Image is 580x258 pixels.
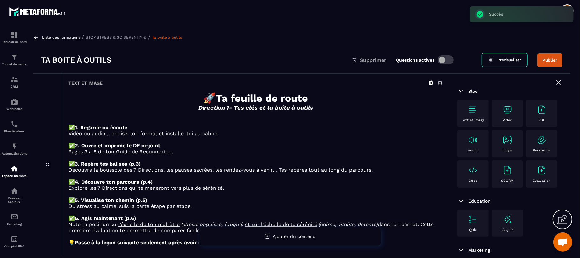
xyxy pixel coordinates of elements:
p: ✅ [68,179,443,185]
a: formationformationTunnel de vente [2,48,27,71]
strong: 2. Ouvre et imprime le DF ci-joint [75,143,160,149]
img: scheduler [11,120,18,128]
a: Liste des formations [42,35,80,40]
img: logo [9,6,66,17]
p: Vidéo ou audio… choisis ton format et installe-toi au calme. [68,130,443,136]
img: text-image no-wra [468,165,478,175]
span: / [82,34,84,40]
span: Education [468,198,490,203]
em: Direction 1- Tes clés et ta boîte à outils [198,104,313,111]
span: Prévisualiser [498,58,521,62]
img: text-image no-wra [468,135,478,145]
u: l’échelle de ton mal-être [118,221,180,227]
p: Note ta position sur dans ton carnet. Cette première évaluation te permettra de comparer facileme... [68,221,443,233]
img: formation [11,53,18,61]
a: emailemailE-mailing [2,208,27,231]
p: Automatisations [2,152,27,155]
img: automations [11,98,18,106]
p: IA Quiz [501,228,513,232]
p: Explore les 7 Directions qui te mèneront vers plus de sérénité. [68,185,443,191]
img: formation [11,76,18,83]
a: Prévisualiser [482,53,528,67]
img: text-image no-wra [468,214,478,225]
p: ✅ [68,197,443,203]
img: arrow-down [457,197,465,205]
p: Ressource [533,148,551,152]
p: Comptabilité [2,245,27,248]
strong: Ta feuille de route [216,92,308,104]
img: automations [11,165,18,173]
img: arrow-down [457,87,465,95]
u: et sur l’échelle de ta sérénité [245,221,317,227]
p: Quiz [469,228,477,232]
strong: 1. Regarde ou écoute [75,124,127,130]
strong: 6. Agis maintenant (p.6) [75,215,136,221]
p: Réseaux Sociaux [2,196,27,203]
img: text-image no-wra [537,105,547,115]
h6: Text et image [68,80,103,85]
p: Audio [468,148,478,152]
em: (calme, vitalité, détente) [319,221,378,227]
a: automationsautomationsAutomatisations [2,138,27,160]
img: social-network [11,187,18,195]
p: Webinaire [2,107,27,111]
label: Questions actives [396,57,434,63]
p: ✅ [68,143,443,149]
img: text-image no-wra [502,105,512,115]
p: Tunnel de vente [2,63,27,66]
p: CRM [2,85,27,88]
p: SCORM [501,179,514,183]
span: Ajouter du contenu [273,234,316,239]
img: email [11,213,18,221]
p: Pages 3 à 6 de ton Guide de Reconnexion. [68,149,443,155]
p: Du stress au calme, suis la carte étape par étape. [68,203,443,209]
img: text-image no-wra [502,165,512,175]
span: Bloc [468,89,477,94]
h3: Ta boite à outils [41,55,111,65]
img: automations [11,143,18,150]
img: text-image no-wra [537,135,547,145]
button: Publier [537,53,562,67]
a: social-networksocial-networkRéseaux Sociaux [2,182,27,208]
img: text-image [502,214,512,225]
p: Planificateur [2,129,27,133]
a: schedulerschedulerPlanificateur [2,115,27,138]
strong: 3. Repère tes balises (p.3) [75,161,140,167]
h1: 🚀 [68,92,443,104]
span: / [148,34,150,40]
span: Marketing [468,247,490,253]
p: Text et image [462,118,485,122]
img: accountant [11,235,18,243]
a: automationsautomationsEspace membre [2,160,27,182]
a: Ouvrir le chat [553,232,572,252]
a: accountantaccountantComptabilité [2,231,27,253]
p: Découvre la boussole des 7 Directions, les pauses sacrées, les rendez-vous à venir… Tes repères t... [68,167,443,173]
em: (stress, angoisse, fatigue) [181,221,243,227]
img: arrow-down [457,246,465,254]
p: Vidéo [503,118,512,122]
p: Tableau de bord [2,40,27,44]
p: ✅ [68,161,443,167]
strong: Passe à la leçon suivante seulement après avoir coché toutes les étapes. [75,240,261,246]
p: Espace membre [2,174,27,178]
strong: 4. Découvre ton parcours (p.4) [75,179,153,185]
a: formationformationTableau de bord [2,26,27,48]
p: PDF [538,118,545,122]
p: ✅ [68,215,443,221]
a: formationformationCRM [2,71,27,93]
img: text-image no-wra [502,135,512,145]
img: text-image no-wra [537,165,547,175]
p: ✅ [68,124,443,130]
img: text-image no-wra [468,105,478,115]
a: Ta boite à outils [152,35,182,40]
p: Code [469,179,477,183]
a: STOP STRESS & GO SERENITY © [86,35,147,40]
p: Évaluation [533,179,551,183]
a: automationsautomationsWebinaire [2,93,27,115]
span: Supprimer [360,57,386,63]
p: Image [503,148,512,152]
strong: 5. Visualise ton chemin (p.5) [75,197,147,203]
img: formation [11,31,18,39]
